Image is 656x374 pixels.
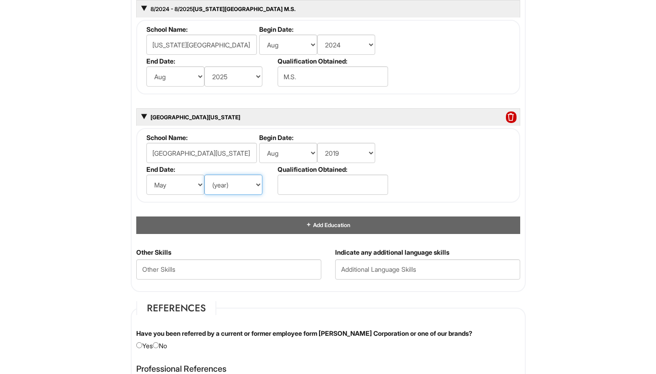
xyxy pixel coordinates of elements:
label: School Name: [146,25,255,33]
a: 8/2024 - 8/2025[US_STATE][GEOGRAPHIC_DATA] M.S. [150,6,296,12]
legend: References [136,301,216,315]
label: End Date: [146,57,274,65]
label: Other Skills [136,248,171,257]
a: Add Education [306,222,350,228]
label: Indicate any additional language skills [335,248,449,257]
a: Delete [506,113,516,122]
label: Begin Date: [259,25,387,33]
span: Add Education [312,222,350,228]
h4: Professional References [136,364,520,374]
label: End Date: [146,165,274,173]
label: Qualification Obtained: [278,57,387,65]
label: Qualification Obtained: [278,165,387,173]
span: 8/2024 - 8/2025 [150,6,193,12]
input: Other Skills [136,259,321,280]
div: Yes No [129,329,527,351]
input: Additional Language Skills [335,259,520,280]
label: School Name: [146,134,255,141]
label: Begin Date: [259,134,387,141]
a: [GEOGRAPHIC_DATA][US_STATE] [150,114,240,121]
label: Have you been referred by a current or former employee form [PERSON_NAME] Corporation or one of o... [136,329,472,338]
